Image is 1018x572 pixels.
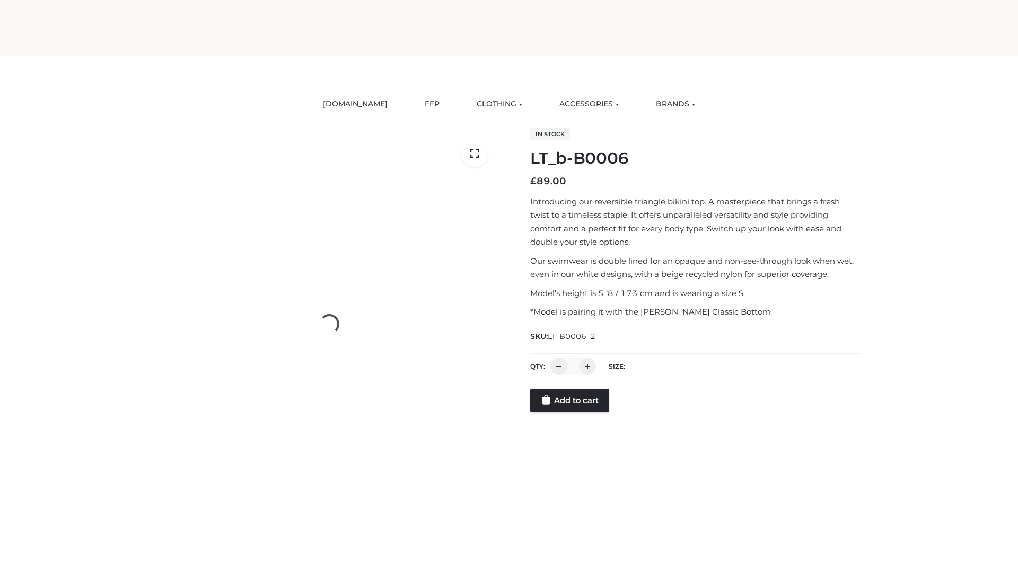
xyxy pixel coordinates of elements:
p: Model’s height is 5 ‘8 / 173 cm and is wearing a size S. [530,287,861,300]
label: QTY: [530,362,545,370]
span: SKU: [530,330,596,343]
a: BRANDS [648,93,703,116]
a: CLOTHING [469,93,530,116]
a: Add to cart [530,389,609,412]
span: £ [530,175,537,187]
label: Size: [609,362,625,370]
p: *Model is pairing it with the [PERSON_NAME] Classic Bottom [530,305,861,319]
a: FFP [417,93,447,116]
a: ACCESSORIES [551,93,627,116]
h1: LT_b-B0006 [530,149,861,168]
span: In stock [530,128,570,140]
p: Our swimwear is double lined for an opaque and non-see-through look when wet, even in our white d... [530,254,861,281]
bdi: 89.00 [530,175,566,187]
p: Introducing our reversible triangle bikini top. A masterpiece that brings a fresh twist to a time... [530,195,861,249]
span: LT_B0006_2 [548,332,595,341]
a: [DOMAIN_NAME] [315,93,396,116]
